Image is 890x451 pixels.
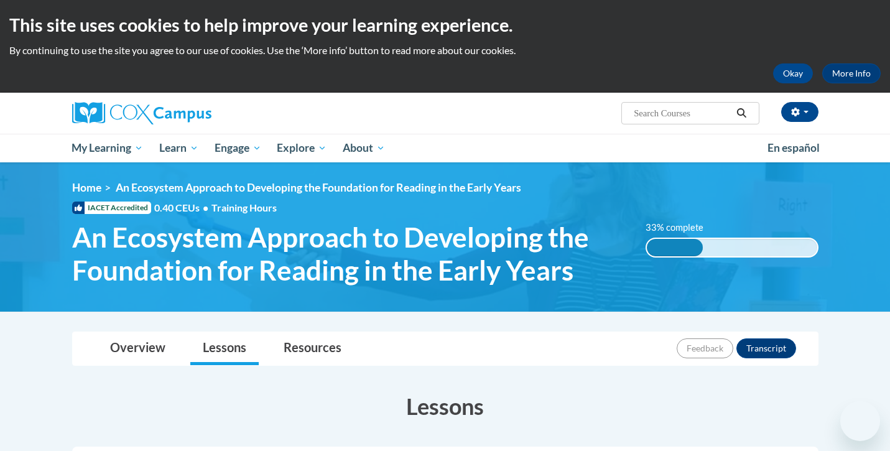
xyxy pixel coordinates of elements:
[9,44,881,57] p: By continuing to use the site you agree to our use of cookies. Use the ‘More info’ button to read...
[64,134,152,162] a: My Learning
[277,141,327,156] span: Explore
[154,201,211,215] span: 0.40 CEUs
[203,202,208,213] span: •
[72,391,818,422] h3: Lessons
[190,332,259,365] a: Lessons
[759,135,828,161] a: En español
[647,239,703,256] div: 33% complete
[736,338,796,358] button: Transcript
[343,141,385,156] span: About
[767,141,820,154] span: En español
[773,63,813,83] button: Okay
[781,102,818,122] button: Account Settings
[53,134,837,162] div: Main menu
[677,338,733,358] button: Feedback
[72,102,308,124] a: Cox Campus
[72,221,628,287] span: An Ecosystem Approach to Developing the Foundation for Reading in the Early Years
[269,134,335,162] a: Explore
[116,181,521,194] span: An Ecosystem Approach to Developing the Foundation for Reading in the Early Years
[159,141,198,156] span: Learn
[72,202,151,214] span: IACET Accredited
[9,12,881,37] h2: This site uses cookies to help improve your learning experience.
[335,134,393,162] a: About
[840,401,880,441] iframe: Button to launch messaging window
[633,106,732,121] input: Search Courses
[151,134,206,162] a: Learn
[822,63,881,83] a: More Info
[72,181,101,194] a: Home
[271,332,354,365] a: Resources
[211,202,277,213] span: Training Hours
[215,141,261,156] span: Engage
[732,106,751,121] button: Search
[72,102,211,124] img: Cox Campus
[98,332,178,365] a: Overview
[646,221,717,235] label: 33% complete
[206,134,269,162] a: Engage
[72,141,143,156] span: My Learning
